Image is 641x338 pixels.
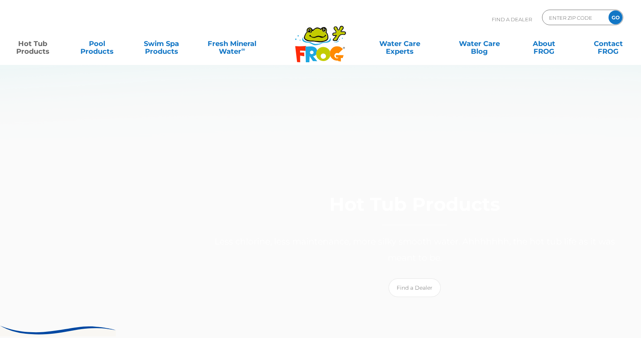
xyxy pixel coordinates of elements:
[291,15,350,63] img: Frog Products Logo
[609,10,622,24] input: GO
[455,36,505,51] a: Water CareBlog
[72,36,122,51] a: PoolProducts
[241,46,245,52] sup: ∞
[201,234,628,266] p: Less chlorine, less maintenance, more silky smooth water. Ahhhhhhh, the hot tub life as it was me...
[359,36,440,51] a: Water CareExperts
[583,36,633,51] a: ContactFROG
[492,10,532,29] p: Find A Dealer
[519,36,569,51] a: AboutFROG
[136,36,186,51] a: Swim SpaProducts
[8,36,58,51] a: Hot TubProducts
[201,36,263,51] a: Fresh MineralWater∞
[201,194,628,226] h1: Hot Tub Products
[389,278,441,297] a: Find a Dealer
